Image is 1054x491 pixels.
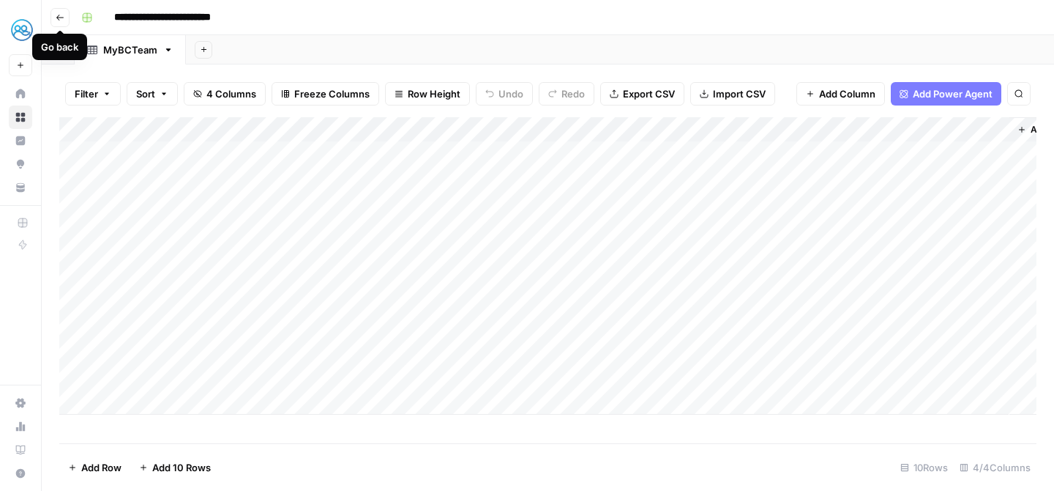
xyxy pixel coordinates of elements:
[65,82,121,106] button: Filter
[9,176,32,199] a: Your Data
[539,82,594,106] button: Redo
[59,456,130,479] button: Add Row
[9,415,32,438] a: Usage
[75,86,98,101] span: Filter
[75,35,186,64] a: MyBCTeam
[152,460,211,475] span: Add 10 Rows
[136,86,155,101] span: Sort
[796,82,885,106] button: Add Column
[130,456,220,479] button: Add 10 Rows
[294,86,370,101] span: Freeze Columns
[81,460,122,475] span: Add Row
[9,12,32,48] button: Workspace: MyHealthTeam
[408,86,460,101] span: Row Height
[103,43,157,57] div: MyBCTeam
[476,82,533,106] button: Undo
[600,82,684,106] button: Export CSV
[9,106,32,129] a: Browse
[623,86,675,101] span: Export CSV
[184,82,266,106] button: 4 Columns
[954,456,1036,479] div: 4/4 Columns
[891,82,1001,106] button: Add Power Agent
[713,86,766,101] span: Import CSV
[913,86,993,101] span: Add Power Agent
[9,17,35,43] img: MyHealthTeam Logo
[272,82,379,106] button: Freeze Columns
[9,82,32,106] a: Home
[819,86,875,101] span: Add Column
[498,86,523,101] span: Undo
[41,40,78,54] div: Go back
[206,86,256,101] span: 4 Columns
[9,438,32,462] a: Learning Hub
[9,391,32,415] a: Settings
[894,456,954,479] div: 10 Rows
[385,82,470,106] button: Row Height
[127,82,178,106] button: Sort
[9,462,32,485] button: Help + Support
[690,82,775,106] button: Import CSV
[9,129,32,152] a: Insights
[9,152,32,176] a: Opportunities
[561,86,585,101] span: Redo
